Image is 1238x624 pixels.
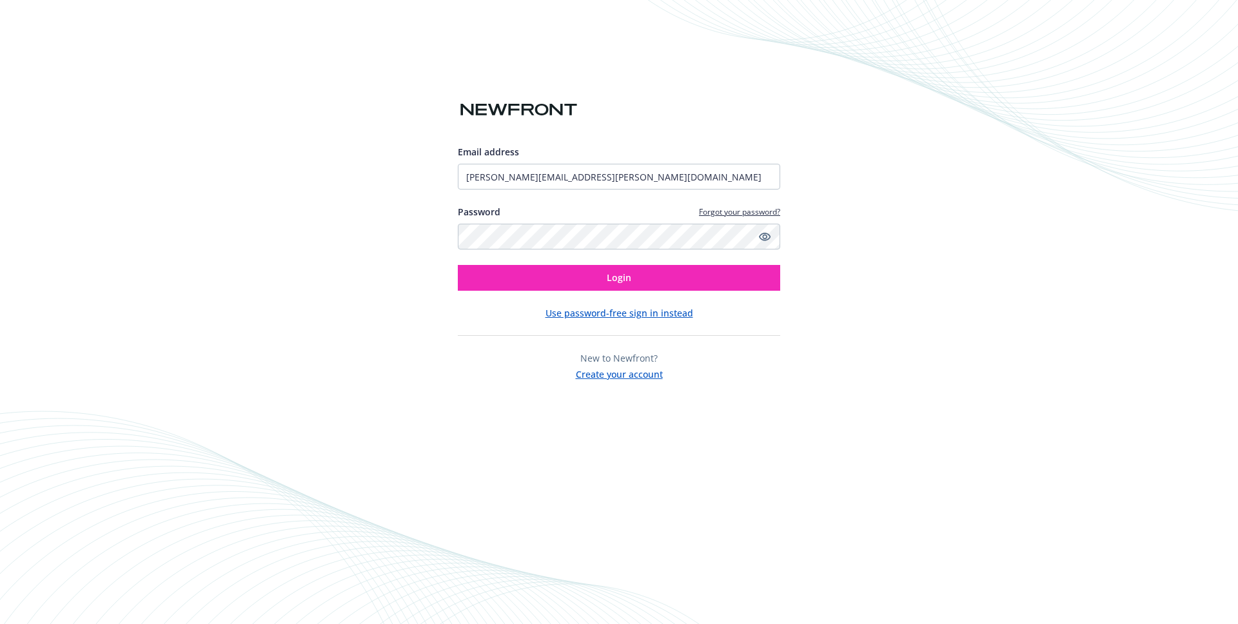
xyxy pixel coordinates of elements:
[458,164,780,190] input: Enter your email
[576,365,663,381] button: Create your account
[699,206,780,217] a: Forgot your password?
[458,205,500,219] label: Password
[458,224,780,249] input: Enter your password
[757,229,772,244] a: Show password
[458,146,519,158] span: Email address
[545,306,693,320] button: Use password-free sign in instead
[458,99,580,121] img: Newfront logo
[458,265,780,291] button: Login
[580,352,658,364] span: New to Newfront?
[607,271,631,284] span: Login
